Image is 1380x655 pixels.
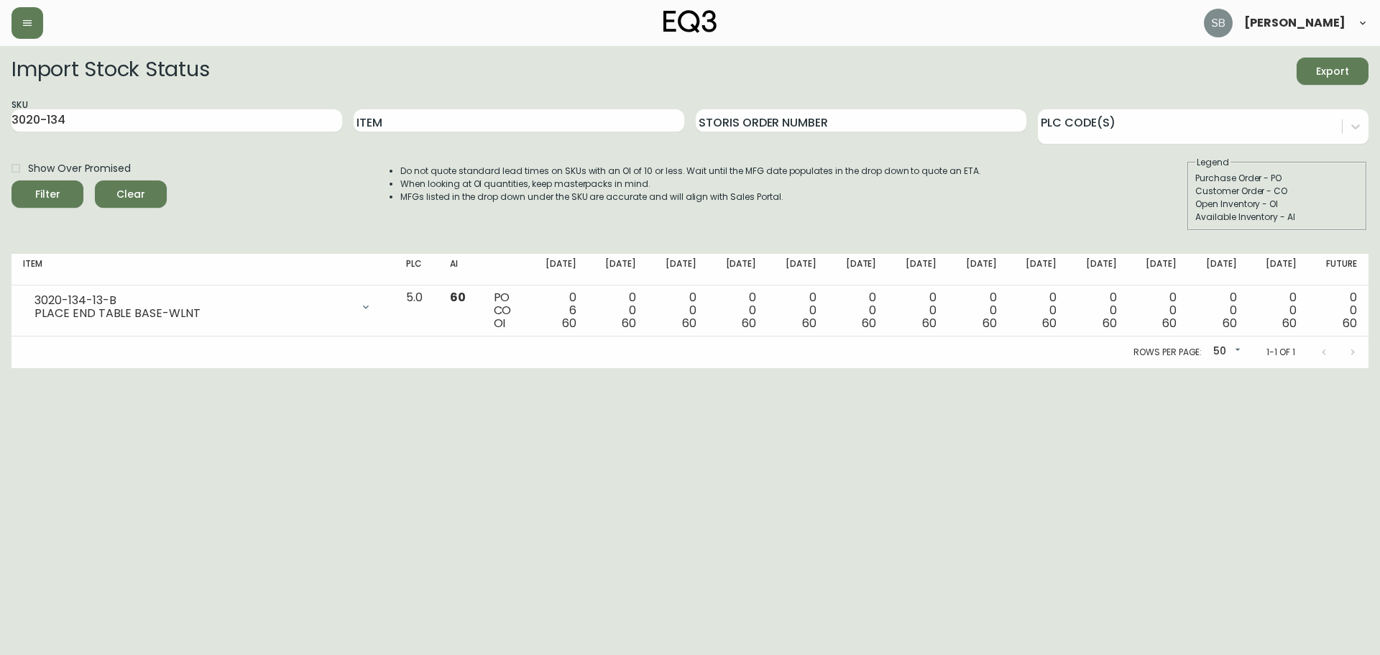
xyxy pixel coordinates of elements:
span: 60 [1042,315,1057,331]
span: [PERSON_NAME] [1244,17,1345,29]
th: [DATE] [708,254,768,285]
th: Item [11,254,395,285]
img: 9d441cf7d49ccab74e0d560c7564bcc8 [1204,9,1233,37]
span: 60 [562,315,576,331]
span: 60 [742,315,756,331]
span: 60 [450,289,466,306]
div: PLACE END TABLE BASE-WLNT [34,307,351,320]
th: [DATE] [1188,254,1248,285]
span: 60 [622,315,636,331]
button: Clear [95,180,167,208]
span: 60 [862,315,876,331]
th: [DATE] [828,254,888,285]
span: 60 [1162,315,1177,331]
div: 0 0 [1260,291,1297,330]
span: 60 [802,315,816,331]
span: 60 [1282,315,1297,331]
th: [DATE] [1068,254,1128,285]
li: Do not quote standard lead times on SKUs with an OI of 10 or less. Wait until the MFG date popula... [400,165,981,178]
th: [DATE] [528,254,588,285]
td: 5.0 [395,285,438,336]
button: Filter [11,180,83,208]
div: Open Inventory - OI [1195,198,1359,211]
div: 0 0 [599,291,637,330]
div: Customer Order - CO [1195,185,1359,198]
span: 60 [922,315,937,331]
span: OI [494,315,506,331]
span: 60 [1103,315,1117,331]
li: MFGs listed in the drop down under the SKU are accurate and will align with Sales Portal. [400,191,981,203]
div: 0 0 [839,291,877,330]
span: Export [1308,63,1357,81]
div: Filter [35,185,60,203]
div: PO CO [494,291,517,330]
th: [DATE] [1248,254,1309,285]
div: Purchase Order - PO [1195,172,1359,185]
div: 0 0 [899,291,937,330]
button: Export [1297,58,1368,85]
th: PLC [395,254,438,285]
h2: Import Stock Status [11,58,209,85]
span: 60 [1223,315,1237,331]
th: [DATE] [768,254,828,285]
img: logo [663,10,717,33]
p: Rows per page: [1133,346,1202,359]
span: Show Over Promised [28,161,131,176]
th: [DATE] [948,254,1008,285]
div: 0 0 [960,291,997,330]
div: 3020-134-13-B [34,294,351,307]
div: 0 0 [719,291,757,330]
li: When looking at OI quantities, keep masterpacks in mind. [400,178,981,191]
th: Future [1308,254,1368,285]
th: [DATE] [588,254,648,285]
div: 0 0 [779,291,816,330]
span: 60 [983,315,997,331]
th: [DATE] [888,254,948,285]
span: 60 [682,315,696,331]
p: 1-1 of 1 [1266,346,1295,359]
div: 0 0 [659,291,696,330]
div: Available Inventory - AI [1195,211,1359,224]
div: 0 0 [1200,291,1237,330]
span: 60 [1343,315,1357,331]
div: 0 0 [1320,291,1357,330]
th: [DATE] [1008,254,1068,285]
div: 0 0 [1080,291,1117,330]
div: 0 6 [539,291,576,330]
th: [DATE] [1128,254,1189,285]
legend: Legend [1195,156,1230,169]
div: 0 0 [1140,291,1177,330]
div: 50 [1207,340,1243,364]
th: [DATE] [648,254,708,285]
div: 0 0 [1019,291,1057,330]
div: 3020-134-13-BPLACE END TABLE BASE-WLNT [23,291,383,323]
th: AI [438,254,482,285]
span: Clear [106,185,155,203]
